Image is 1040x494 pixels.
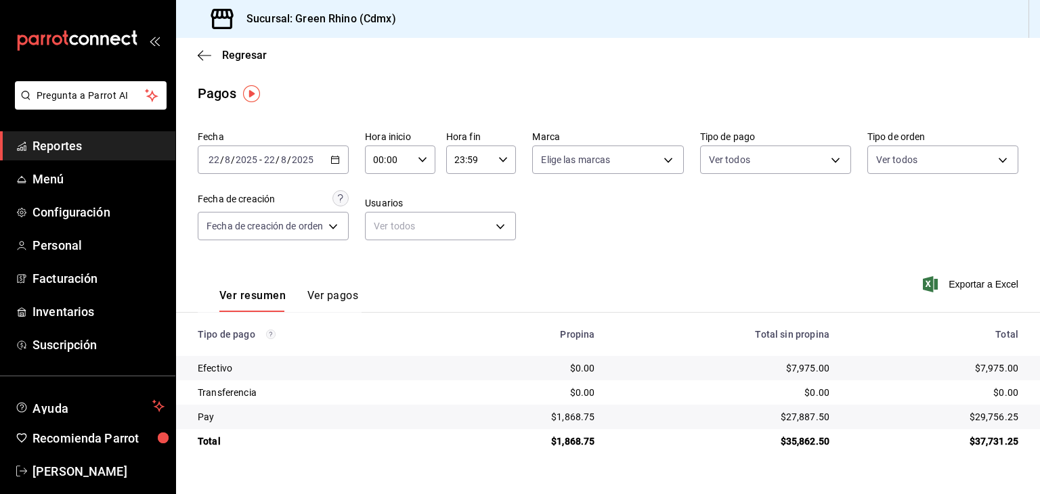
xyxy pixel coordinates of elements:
[32,302,165,321] span: Inventarios
[198,329,435,340] div: Tipo de pago
[851,434,1018,448] div: $37,731.25
[220,154,224,165] span: /
[198,132,349,141] label: Fecha
[37,89,146,103] span: Pregunta a Parrot AI
[198,410,435,424] div: Pay
[198,386,435,399] div: Transferencia
[266,330,276,339] svg: Los pagos realizados con Pay y otras terminales son montos brutos.
[32,336,165,354] span: Suscripción
[851,410,1018,424] div: $29,756.25
[149,35,160,46] button: open_drawer_menu
[32,170,165,188] span: Menú
[259,154,262,165] span: -
[446,132,517,141] label: Hora fin
[700,132,851,141] label: Tipo de pago
[709,153,750,166] span: Ver todos
[867,132,1018,141] label: Tipo de orden
[851,329,1018,340] div: Total
[198,192,275,206] div: Fecha de creación
[198,83,236,104] div: Pagos
[851,386,1018,399] div: $0.00
[32,137,165,155] span: Reportes
[207,219,323,233] span: Fecha de creación de orden
[365,212,516,240] div: Ver todos
[876,153,917,166] span: Ver todos
[457,329,595,340] div: Propina
[457,410,595,424] div: $1,868.75
[198,49,267,62] button: Regresar
[457,434,595,448] div: $1,868.75
[208,154,220,165] input: --
[287,154,291,165] span: /
[219,289,358,312] div: navigation tabs
[198,361,435,375] div: Efectivo
[616,386,829,399] div: $0.00
[457,386,595,399] div: $0.00
[291,154,314,165] input: ----
[851,361,1018,375] div: $7,975.00
[224,154,231,165] input: --
[365,198,516,208] label: Usuarios
[236,11,396,27] h3: Sucursal: Green Rhino (Cdmx)
[541,153,610,166] span: Elige las marcas
[32,429,165,447] span: Recomienda Parrot
[276,154,280,165] span: /
[32,203,165,221] span: Configuración
[532,132,683,141] label: Marca
[219,289,286,312] button: Ver resumen
[616,410,829,424] div: $27,887.50
[365,132,435,141] label: Hora inicio
[198,434,435,448] div: Total
[9,98,167,112] a: Pregunta a Parrot AI
[307,289,358,312] button: Ver pagos
[222,49,267,62] span: Regresar
[926,276,1018,292] button: Exportar a Excel
[263,154,276,165] input: --
[280,154,287,165] input: --
[616,434,829,448] div: $35,862.50
[32,462,165,480] span: [PERSON_NAME]
[32,236,165,254] span: Personal
[32,398,147,414] span: Ayuda
[457,361,595,375] div: $0.00
[32,269,165,288] span: Facturación
[616,361,829,375] div: $7,975.00
[15,81,167,110] button: Pregunta a Parrot AI
[243,85,260,102] img: Tooltip marker
[616,329,829,340] div: Total sin propina
[231,154,235,165] span: /
[235,154,258,165] input: ----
